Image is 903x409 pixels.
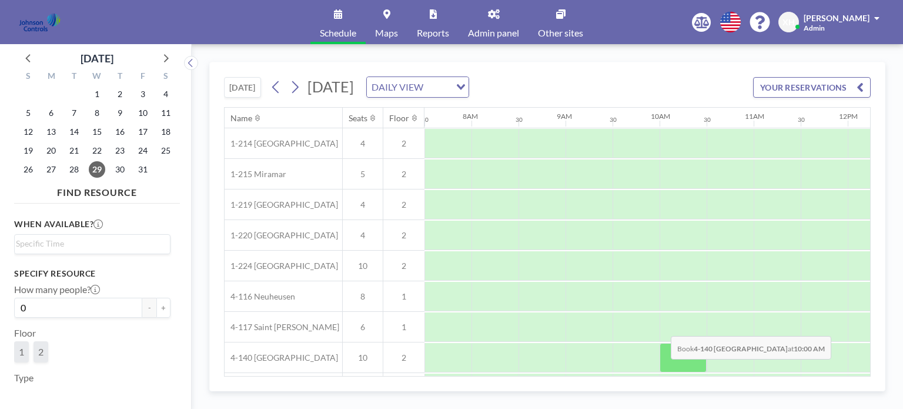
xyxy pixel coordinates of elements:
span: Wednesday, October 29, 2025 [89,161,105,178]
span: 2 [383,230,424,241]
div: 12PM [839,112,858,121]
label: How many people? [14,284,100,295]
div: 30 [422,116,429,124]
input: Search for option [16,237,163,250]
span: 2 [38,346,44,358]
span: Friday, October 10, 2025 [135,105,151,121]
span: XH [782,17,795,28]
span: Other sites [538,28,583,38]
label: Floor [14,327,36,339]
span: 1-219 [GEOGRAPHIC_DATA] [225,199,338,210]
span: 1-220 [GEOGRAPHIC_DATA] [225,230,338,241]
span: Thursday, October 16, 2025 [112,124,128,140]
span: Wednesday, October 15, 2025 [89,124,105,140]
span: 6 [343,322,383,332]
div: 30 [610,116,617,124]
span: 2 [383,138,424,149]
h4: FIND RESOURCE [14,182,180,198]
span: Saturday, October 11, 2025 [158,105,174,121]
span: Schedule [320,28,356,38]
div: 10AM [651,112,670,121]
span: [PERSON_NAME] [804,13,869,23]
span: 1-214 [GEOGRAPHIC_DATA] [225,138,338,149]
span: Thursday, October 30, 2025 [112,161,128,178]
span: Tuesday, October 14, 2025 [66,124,82,140]
span: 8 [343,291,383,302]
span: Sunday, October 12, 2025 [20,124,36,140]
span: Monday, October 13, 2025 [43,124,59,140]
span: 2 [383,261,424,271]
div: W [86,69,109,85]
button: [DATE] [224,77,261,98]
span: 10 [343,261,383,271]
span: Monday, October 20, 2025 [43,142,59,159]
div: 30 [798,116,805,124]
span: Friday, October 3, 2025 [135,86,151,102]
input: Search for option [427,79,449,95]
span: Saturday, October 25, 2025 [158,142,174,159]
span: 2 [383,169,424,179]
span: Sunday, October 19, 2025 [20,142,36,159]
span: Maps [375,28,398,38]
div: 11AM [745,112,764,121]
button: - [142,298,156,318]
span: Admin panel [468,28,519,38]
span: Tuesday, October 28, 2025 [66,161,82,178]
span: 4-117 Saint [PERSON_NAME] [225,322,339,332]
span: 2 [383,199,424,210]
span: 4 [343,199,383,210]
span: Sunday, October 5, 2025 [20,105,36,121]
div: F [131,69,154,85]
span: Tuesday, October 7, 2025 [66,105,82,121]
span: Friday, October 17, 2025 [135,124,151,140]
div: Search for option [15,235,170,252]
span: 4 [343,230,383,241]
div: Floor [389,113,409,124]
span: Monday, October 6, 2025 [43,105,59,121]
span: Saturday, October 4, 2025 [158,86,174,102]
span: Thursday, October 9, 2025 [112,105,128,121]
span: Monday, October 27, 2025 [43,161,59,178]
div: [DATE] [81,50,113,66]
span: Book at [671,336,831,360]
b: 4-140 [GEOGRAPHIC_DATA] [694,344,788,353]
div: 9AM [557,112,572,121]
span: 1 [19,346,24,358]
img: organization-logo [19,11,61,34]
b: 10:00 AM [794,344,825,353]
span: Thursday, October 23, 2025 [112,142,128,159]
span: 2 [383,353,424,363]
span: Friday, October 31, 2025 [135,161,151,178]
div: M [40,69,63,85]
span: 4-116 Neuheusen [225,291,295,302]
span: Reports [417,28,449,38]
div: 8AM [463,112,478,121]
div: S [154,69,177,85]
label: Type [14,372,34,384]
span: [DATE] [307,78,354,95]
button: YOUR RESERVATIONS [753,77,871,98]
span: Tuesday, October 21, 2025 [66,142,82,159]
div: Name [230,113,252,124]
div: T [108,69,131,85]
span: 1-224 [GEOGRAPHIC_DATA] [225,261,338,271]
span: DAILY VIEW [369,79,426,95]
div: Seats [349,113,367,124]
div: Search for option [367,77,469,97]
span: Saturday, October 18, 2025 [158,124,174,140]
span: Wednesday, October 8, 2025 [89,105,105,121]
div: S [17,69,40,85]
span: Friday, October 24, 2025 [135,142,151,159]
span: 4 [343,138,383,149]
span: 10 [343,353,383,363]
span: Thursday, October 2, 2025 [112,86,128,102]
span: 1 [383,322,424,332]
span: 5 [343,169,383,179]
div: 30 [516,116,523,124]
span: 1-215 Miramar [225,169,286,179]
span: Wednesday, October 22, 2025 [89,142,105,159]
span: Wednesday, October 1, 2025 [89,86,105,102]
span: Sunday, October 26, 2025 [20,161,36,178]
div: T [63,69,86,85]
span: 1 [383,291,424,302]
